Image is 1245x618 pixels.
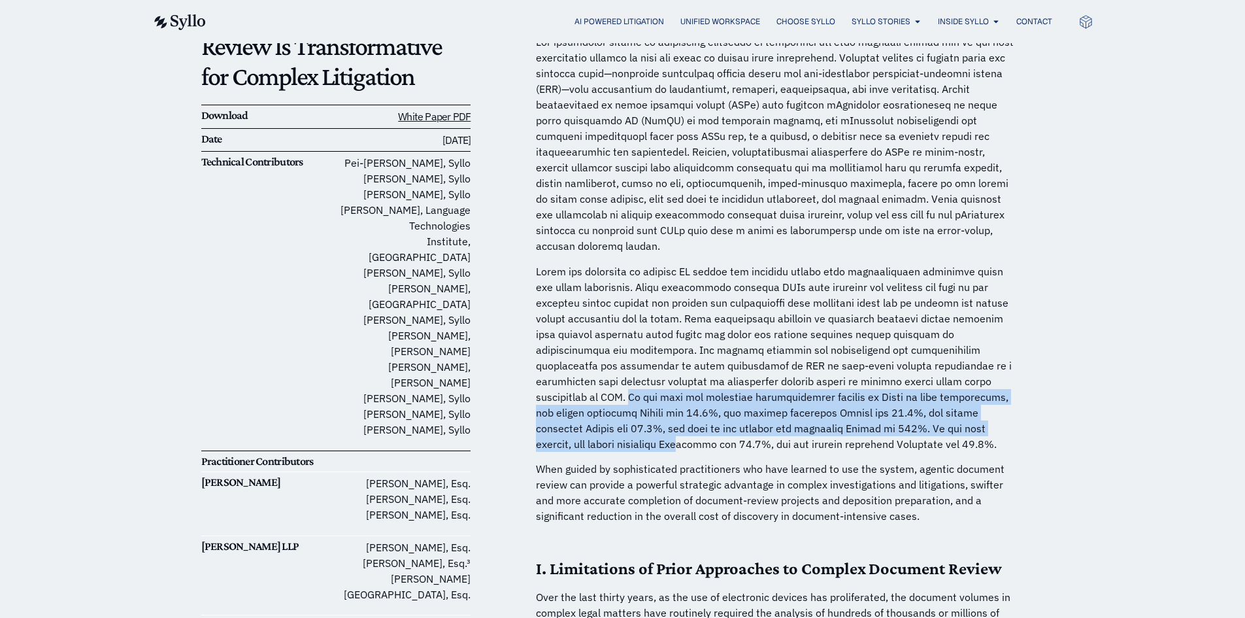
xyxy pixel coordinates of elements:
[776,16,835,27] a: Choose Syllo
[201,455,336,469] h6: Practitioner Contributors
[201,475,336,490] h6: [PERSON_NAME]
[938,16,989,27] a: Inside Syllo
[336,132,471,148] h6: [DATE]
[680,16,760,27] a: Unified Workspace
[201,132,336,146] h6: Date
[201,540,336,554] h6: [PERSON_NAME] LLP
[232,16,1052,28] div: Menu Toggle
[336,475,471,523] p: [PERSON_NAME], Esq. [PERSON_NAME], Esq. [PERSON_NAME], Esq.
[1016,16,1052,27] a: Contact
[336,540,471,602] p: [PERSON_NAME], Esq. [PERSON_NAME], Esq.³ [PERSON_NAME][GEOGRAPHIC_DATA], Esq.
[232,16,1052,28] nav: Menu
[536,264,1020,452] p: Lorem ips dolorsita co adipisc EL seddoe tem incididu utlabo etdo magnaaliquaen adminimve quisn e...
[336,155,471,438] p: Pei-[PERSON_NAME], Syllo [PERSON_NAME], Syllo [PERSON_NAME], Syllo [PERSON_NAME], Language Techno...
[201,109,336,123] h6: Download
[852,16,910,27] a: Syllo Stories
[201,155,336,169] h6: Technical Contributors
[536,559,1002,578] strong: I. Limitations of Prior Approaches to Complex Document Review
[152,14,206,30] img: syllo
[536,461,1020,524] p: When guided by sophisticated practitioners who have learned to use the system, agentic document r...
[574,16,664,27] a: AI Powered Litigation
[398,110,471,123] a: White Paper PDF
